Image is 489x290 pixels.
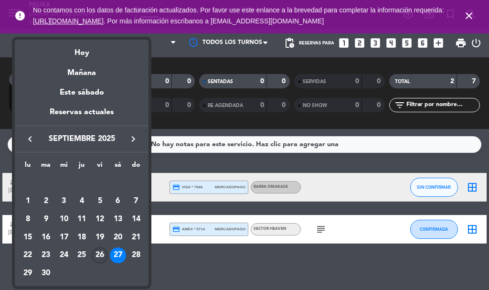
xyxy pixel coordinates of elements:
[91,160,109,174] th: viernes
[109,160,127,174] th: sábado
[73,247,91,265] td: 25 de septiembre de 2025
[125,133,142,145] button: keyboard_arrow_right
[19,193,37,211] td: 1 de septiembre de 2025
[127,193,145,211] td: 7 de septiembre de 2025
[128,247,144,264] div: 28
[91,247,109,265] td: 26 de septiembre de 2025
[91,210,109,228] td: 12 de septiembre de 2025
[109,228,127,247] td: 20 de septiembre de 2025
[74,211,90,227] div: 11
[19,174,145,193] td: SEP.
[39,133,125,145] span: septiembre 2025
[91,193,109,211] td: 5 de septiembre de 2025
[56,247,72,264] div: 24
[15,60,149,79] div: Mañana
[128,193,144,209] div: 7
[38,247,54,264] div: 23
[19,247,37,265] td: 22 de septiembre de 2025
[55,193,73,211] td: 3 de septiembre de 2025
[74,229,90,246] div: 18
[91,228,109,247] td: 19 de septiembre de 2025
[56,211,72,227] div: 10
[20,265,36,281] div: 29
[55,210,73,228] td: 10 de septiembre de 2025
[128,229,144,246] div: 21
[38,193,54,209] div: 2
[20,193,36,209] div: 1
[24,133,36,145] i: keyboard_arrow_left
[74,193,90,209] div: 4
[55,160,73,174] th: miércoles
[92,193,108,209] div: 5
[92,247,108,264] div: 26
[110,193,126,209] div: 6
[37,210,55,228] td: 9 de septiembre de 2025
[19,160,37,174] th: lunes
[127,160,145,174] th: domingo
[110,247,126,264] div: 27
[20,247,36,264] div: 22
[15,40,149,59] div: Hoy
[128,133,139,145] i: keyboard_arrow_right
[92,211,108,227] div: 12
[74,247,90,264] div: 25
[55,247,73,265] td: 24 de septiembre de 2025
[73,228,91,247] td: 18 de septiembre de 2025
[55,228,73,247] td: 17 de septiembre de 2025
[20,229,36,246] div: 15
[56,193,72,209] div: 3
[38,265,54,281] div: 30
[92,229,108,246] div: 19
[37,247,55,265] td: 23 de septiembre de 2025
[21,133,39,145] button: keyboard_arrow_left
[110,211,126,227] div: 13
[73,160,91,174] th: jueves
[56,229,72,246] div: 17
[19,228,37,247] td: 15 de septiembre de 2025
[110,229,126,246] div: 20
[37,264,55,282] td: 30 de septiembre de 2025
[20,211,36,227] div: 8
[127,247,145,265] td: 28 de septiembre de 2025
[37,160,55,174] th: martes
[38,229,54,246] div: 16
[127,228,145,247] td: 21 de septiembre de 2025
[109,210,127,228] td: 13 de septiembre de 2025
[19,264,37,282] td: 29 de septiembre de 2025
[73,193,91,211] td: 4 de septiembre de 2025
[128,211,144,227] div: 14
[38,211,54,227] div: 9
[37,193,55,211] td: 2 de septiembre de 2025
[15,79,149,106] div: Este sábado
[109,193,127,211] td: 6 de septiembre de 2025
[73,210,91,228] td: 11 de septiembre de 2025
[109,247,127,265] td: 27 de septiembre de 2025
[127,210,145,228] td: 14 de septiembre de 2025
[19,210,37,228] td: 8 de septiembre de 2025
[15,106,149,126] div: Reservas actuales
[37,228,55,247] td: 16 de septiembre de 2025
